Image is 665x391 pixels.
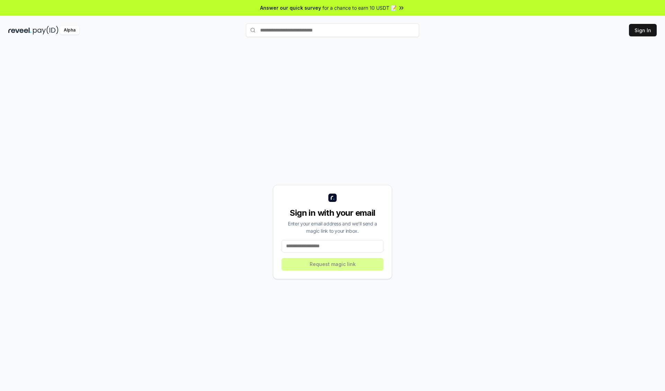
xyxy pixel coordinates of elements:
img: pay_id [33,26,59,35]
span: Answer our quick survey [260,4,321,11]
div: Sign in with your email [282,207,383,219]
div: Alpha [60,26,79,35]
img: reveel_dark [8,26,32,35]
div: Enter your email address and we’ll send a magic link to your inbox. [282,220,383,234]
button: Sign In [629,24,657,36]
span: for a chance to earn 10 USDT 📝 [322,4,397,11]
img: logo_small [328,194,337,202]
